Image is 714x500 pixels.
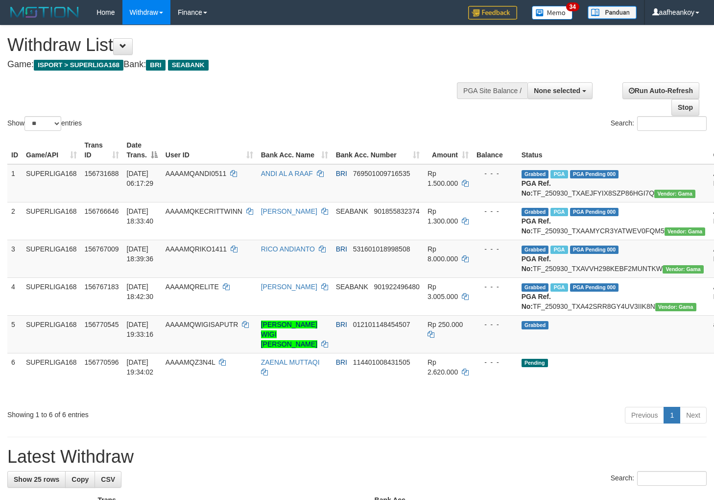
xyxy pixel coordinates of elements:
[7,315,22,353] td: 5
[166,245,227,253] span: AAAAMQRIKO1411
[654,190,695,198] span: Vendor URL: https://trx31.1velocity.biz
[566,2,579,11] span: 34
[22,136,81,164] th: Game/API: activate to sort column ascending
[550,246,568,254] span: Marked by aafheankoy
[518,164,710,202] td: TF_250930_TXAEJFYIX8SZP86HGI7Q
[570,283,619,292] span: PGA Pending
[166,358,215,366] span: AAAAMQZ3N4L
[522,217,551,235] b: PGA Ref. No:
[127,207,154,225] span: [DATE] 18:33:40
[336,170,347,177] span: BRI
[611,116,707,131] label: Search:
[680,407,707,424] a: Next
[665,227,706,236] span: Vendor URL: https://trx31.1velocity.biz
[374,207,419,215] span: Copy 901855832374 to clipboard
[336,358,347,366] span: BRI
[522,170,549,178] span: Grabbed
[353,358,410,366] span: Copy 114401008431505 to clipboard
[550,283,568,292] span: Marked by aafheankoy
[85,283,119,291] span: 156767183
[522,246,549,254] span: Grabbed
[428,358,458,376] span: Rp 2.620.000
[518,240,710,277] td: TF_250930_TXAVVH298KEBF2MUNTKW
[476,206,514,216] div: - - -
[166,321,238,328] span: AAAAMQWIGISAPUTR
[428,245,458,263] span: Rp 8.000.000
[34,60,123,71] span: ISPORT > SUPERLIGA168
[146,60,165,71] span: BRI
[166,207,242,215] span: AAAAMQKECRITTWINN
[127,358,154,376] span: [DATE] 19:34:02
[22,164,81,202] td: SUPERLIGA168
[85,358,119,366] span: 156770596
[7,116,82,131] label: Show entries
[522,321,549,329] span: Grabbed
[522,359,548,367] span: Pending
[71,475,89,483] span: Copy
[588,6,637,19] img: panduan.png
[655,303,696,311] span: Vendor URL: https://trx31.1velocity.biz
[127,321,154,338] span: [DATE] 19:33:16
[476,244,514,254] div: - - -
[166,283,219,291] span: AAAAMQRELITE
[168,60,209,71] span: SEABANK
[476,357,514,367] div: - - -
[428,207,458,225] span: Rp 1.300.000
[22,240,81,277] td: SUPERLIGA168
[671,99,699,116] a: Stop
[127,245,154,263] span: [DATE] 18:39:36
[534,87,580,95] span: None selected
[570,170,619,178] span: PGA Pending
[457,82,527,99] div: PGA Site Balance /
[22,202,81,240] td: SUPERLIGA168
[162,136,257,164] th: User ID: activate to sort column ascending
[65,471,95,488] a: Copy
[476,169,514,178] div: - - -
[85,321,119,328] span: 156770545
[522,255,551,273] b: PGA Ref. No:
[261,207,317,215] a: [PERSON_NAME]
[7,202,22,240] td: 2
[473,136,518,164] th: Balance
[522,179,551,197] b: PGA Ref. No:
[663,265,704,274] span: Vendor URL: https://trx31.1velocity.biz
[518,136,710,164] th: Status
[7,240,22,277] td: 3
[7,60,466,70] h4: Game: Bank:
[522,208,549,216] span: Grabbed
[570,208,619,216] span: PGA Pending
[22,315,81,353] td: SUPERLIGA168
[468,6,517,20] img: Feedback.jpg
[622,82,699,99] a: Run Auto-Refresh
[85,170,119,177] span: 156731688
[428,283,458,300] span: Rp 3.005.000
[261,283,317,291] a: [PERSON_NAME]
[7,353,22,403] td: 6
[7,5,82,20] img: MOTION_logo.png
[637,116,707,131] input: Search:
[336,245,347,253] span: BRI
[85,245,119,253] span: 156767009
[101,475,115,483] span: CSV
[664,407,680,424] a: 1
[550,208,568,216] span: Marked by aafheankoy
[353,245,410,253] span: Copy 531601018998508 to clipboard
[85,207,119,215] span: 156766646
[166,170,227,177] span: AAAAMQANDI0511
[522,283,549,292] span: Grabbed
[261,358,320,366] a: ZAENAL MUTTAQI
[424,136,473,164] th: Amount: activate to sort column ascending
[95,471,121,488] a: CSV
[332,136,424,164] th: Bank Acc. Number: activate to sort column ascending
[550,170,568,178] span: Marked by aafromsomean
[476,320,514,329] div: - - -
[527,82,593,99] button: None selected
[428,321,463,328] span: Rp 250.000
[570,246,619,254] span: PGA Pending
[123,136,162,164] th: Date Trans.: activate to sort column descending
[476,282,514,292] div: - - -
[518,277,710,315] td: TF_250930_TXA42SRR8GY4UV3IIK8N
[22,277,81,315] td: SUPERLIGA168
[532,6,573,20] img: Button%20Memo.svg
[261,170,313,177] a: ANDI AL A RAAF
